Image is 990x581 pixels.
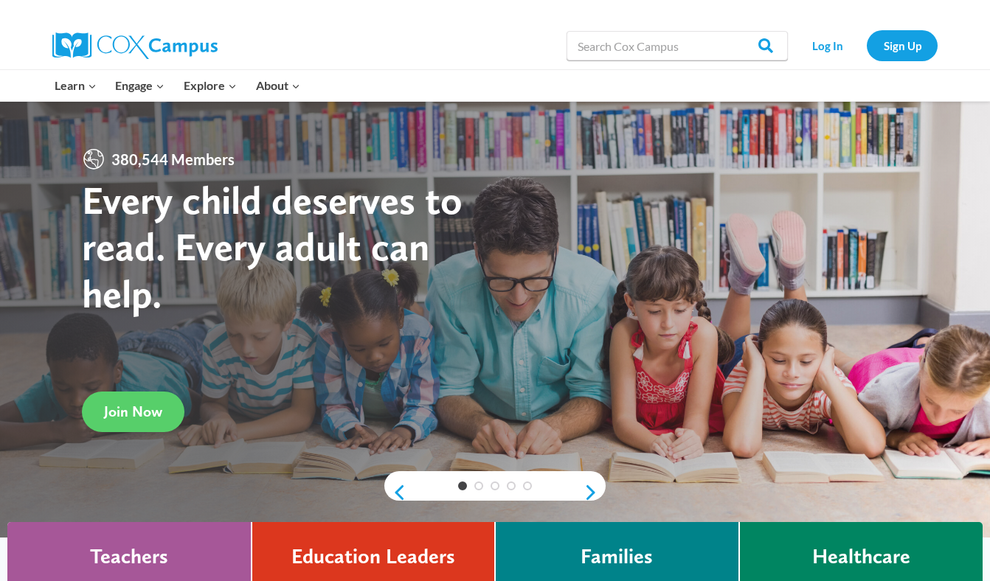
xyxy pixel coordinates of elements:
[795,30,859,60] a: Log In
[82,392,184,432] a: Join Now
[384,484,406,501] a: previous
[507,481,516,490] a: 4
[291,544,455,569] h4: Education Leaders
[867,30,938,60] a: Sign Up
[812,544,910,569] h4: Healthcare
[581,544,653,569] h4: Families
[384,478,606,507] div: content slider buttons
[584,484,606,501] a: next
[458,481,467,490] a: 1
[104,403,162,420] span: Join Now
[795,30,938,60] nav: Secondary Navigation
[90,544,168,569] h4: Teachers
[567,31,788,60] input: Search Cox Campus
[52,32,218,59] img: Cox Campus
[474,481,483,490] a: 2
[82,176,463,317] strong: Every child deserves to read. Every adult can help.
[45,70,309,101] nav: Primary Navigation
[184,76,237,95] span: Explore
[523,481,532,490] a: 5
[491,481,499,490] a: 3
[105,147,240,171] span: 380,544 Members
[115,76,165,95] span: Engage
[256,76,300,95] span: About
[55,76,97,95] span: Learn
